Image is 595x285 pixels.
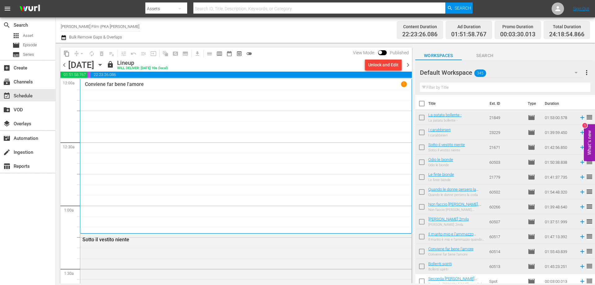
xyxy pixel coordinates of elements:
[586,114,593,121] span: reorder
[542,185,576,199] td: 01:54:48.320
[350,50,378,55] span: View Mode:
[214,49,224,59] span: Week Calendar View
[68,35,122,39] span: Bulk Remove Gaps & Overlaps
[216,51,223,57] span: calendar_view_week_outlined
[582,123,587,128] div: 1
[139,49,148,59] span: Fill episodes with ad slates
[451,22,487,31] div: Ad Duration
[528,188,535,196] span: Episode
[542,140,576,155] td: 01:42:56.850
[4,5,11,12] span: menu
[542,125,576,140] td: 01:39:59.450
[573,6,589,11] a: Sign Out
[23,33,33,39] span: Asset
[487,199,525,214] td: 60266
[387,50,412,55] span: Published
[180,49,190,59] span: Create Series Block
[428,193,484,197] div: Quando le donne persero la coda
[455,2,471,14] span: Search
[12,42,20,49] span: Episode
[72,49,87,59] span: Remove Gaps & Overlaps
[586,158,593,166] span: reorder
[234,49,244,59] span: View Backup
[404,61,412,69] span: chevron_right
[583,69,590,76] span: more_vert
[415,52,462,60] span: Workspaces
[586,262,593,270] span: reorder
[402,22,438,31] div: Content Duration
[579,159,586,166] svg: Add to Schedule
[87,72,90,78] span: 00:03:30.013
[60,72,87,78] span: 01:51:58.767
[451,31,487,38] span: 01:51:58.767
[487,140,525,155] td: 21671
[542,110,576,125] td: 01:53:00.578
[549,31,584,38] span: 24:18:54.866
[428,208,484,212] div: Non faccio [PERSON_NAME], [PERSON_NAME] l'amore
[428,217,469,221] a: [PERSON_NAME] 2mila
[236,51,242,57] span: preview_outlined
[487,125,525,140] td: 23229
[487,185,525,199] td: 60502
[528,203,535,211] span: Episode
[428,148,465,152] div: Sotto il vestito niente
[462,52,508,60] span: Search
[528,218,535,225] span: Episode
[428,95,486,112] th: Title
[3,78,11,86] span: Channels
[170,49,180,59] span: Create Search Block
[487,170,525,185] td: 21779
[64,51,70,57] span: content_copy
[542,170,576,185] td: 01:41:37.735
[60,61,68,69] span: chevron_left
[246,51,252,57] span: toggle_off
[428,172,454,177] a: Le finte bionde
[524,95,541,112] th: Type
[487,110,525,125] td: 21849
[528,263,535,270] span: Episode
[428,202,481,211] a: Non faccio [PERSON_NAME], [PERSON_NAME] l'amore
[528,144,535,151] span: Episode
[487,244,525,259] td: 60514
[3,163,11,170] span: Reports
[487,259,525,274] td: 60513
[583,65,590,80] button: more_vert
[117,47,129,60] span: Customize Events
[148,49,158,59] span: Update Metadata from Key Asset
[579,189,586,195] svg: Add to Schedule
[579,114,586,121] svg: Add to Schedule
[579,278,586,285] svg: Add to Schedule
[12,32,20,39] span: Asset
[445,2,473,14] button: Search
[428,252,474,256] div: Conviene far bene l'amore
[3,106,11,114] span: VOD
[402,31,438,38] span: 22:23:26.086
[579,218,586,225] svg: Add to Schedule
[117,66,168,70] div: WILL DELIVER: [DATE] 10a (local)
[224,49,234,59] span: Month Calendar View
[23,42,37,48] span: Episode
[97,49,107,59] span: Select an event to delete
[528,129,535,136] span: Episode
[368,59,399,70] div: Unlock and Edit
[528,158,535,166] span: Episode
[428,157,453,162] a: Odio le bionde
[428,163,453,167] div: Odio le bionde
[528,114,535,121] span: Episode
[579,174,586,180] svg: Add to Schedule
[428,133,451,137] div: I carabbinieri
[3,135,11,142] span: Automation
[500,22,535,31] div: Promo Duration
[90,72,412,78] span: 22:23:26.086
[428,267,452,271] div: Bollenti spiriti
[486,95,524,112] th: Ext. ID
[244,49,254,59] span: 24 hours Lineup View is OFF
[428,247,474,251] a: Conviene far bene l'amore
[586,247,593,255] span: reorder
[579,263,586,270] svg: Add to Schedule
[542,214,576,229] td: 01:37:51.999
[68,60,94,70] div: [DATE]
[420,64,584,81] div: Default Workspace
[428,142,465,147] a: Sotto il vestito niente
[190,47,202,60] span: Download as CSV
